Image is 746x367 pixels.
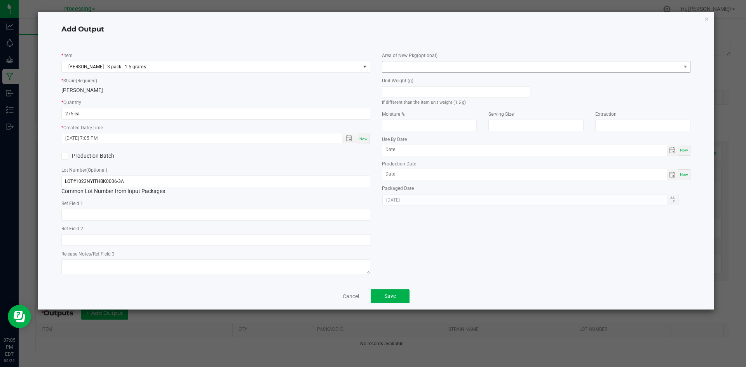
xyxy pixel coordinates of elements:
label: Moisture % [382,111,405,118]
span: [PERSON_NAME] [61,87,103,93]
label: Serving Size [488,111,514,118]
span: Now [680,172,688,177]
input: Date [382,169,667,179]
iframe: Resource center [8,305,31,328]
span: Toggle calendar [667,169,678,180]
small: If different than the item unit weight (1.5 g) [382,100,466,105]
span: Toggle calendar [667,145,678,156]
label: Release Notes/Ref Field 3 [61,250,115,257]
div: Common Lot Number from Input Packages [61,176,370,195]
label: Lot Number [61,167,107,174]
label: Use By Date [382,136,407,143]
input: Created Datetime [62,134,334,143]
span: Now [680,148,688,152]
span: Toggle popup [342,134,357,143]
label: Production Batch [61,152,210,160]
h4: Add Output [61,24,691,35]
span: Now [359,137,368,141]
span: (optional) [417,53,437,58]
label: Item [63,52,73,59]
label: Quantity [63,99,81,106]
label: Area of New Pkg [382,52,437,59]
label: Strain [63,77,97,84]
a: Cancel [343,292,359,300]
span: [PERSON_NAME] - 3 pack - 1.5 grams [62,61,360,72]
label: Unit Weight (g) [382,77,413,84]
label: Ref Field 1 [61,200,83,207]
label: Created Date/Time [63,124,103,131]
label: Extraction [595,111,617,118]
button: Save [371,289,410,303]
label: Production Date [382,160,416,167]
input: Date [382,145,667,155]
span: (Required) [76,78,97,83]
label: Ref Field 2 [61,225,83,232]
label: Packaged Date [382,185,414,192]
span: (Optional) [86,167,107,173]
span: Save [384,293,396,299]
